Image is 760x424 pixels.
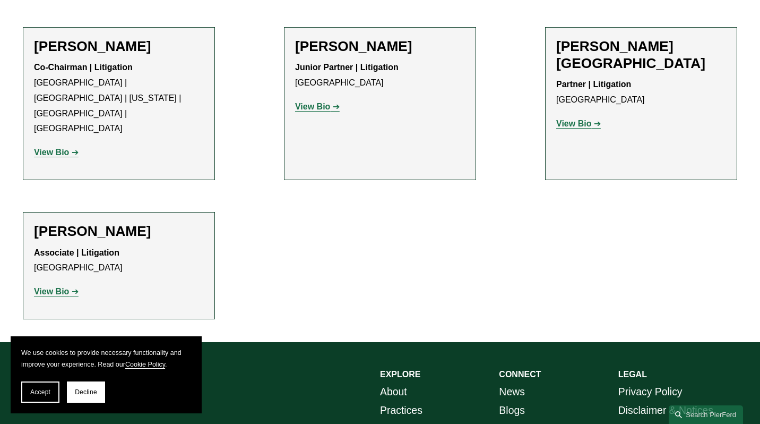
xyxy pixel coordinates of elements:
a: View Bio [295,102,340,111]
p: We use cookies to provide necessary functionality and improve your experience. Read our . [21,347,191,371]
h2: [PERSON_NAME] [295,38,465,55]
span: Decline [75,388,97,396]
section: Cookie banner [11,336,202,413]
h2: [PERSON_NAME] [34,38,204,55]
strong: View Bio [34,148,69,157]
span: Accept [30,388,50,396]
strong: CONNECT [499,370,541,379]
p: [GEOGRAPHIC_DATA] [295,60,465,91]
a: Practices [380,401,422,420]
a: Disclaimer & Notices [618,401,713,420]
a: View Bio [34,287,79,296]
h2: [PERSON_NAME][GEOGRAPHIC_DATA] [556,38,726,72]
p: [GEOGRAPHIC_DATA] | [GEOGRAPHIC_DATA] | [US_STATE] | [GEOGRAPHIC_DATA] | [GEOGRAPHIC_DATA] [34,60,204,137]
strong: View Bio [34,287,69,296]
a: News [499,383,525,401]
strong: View Bio [295,102,330,111]
strong: Partner | Litigation [556,80,631,89]
p: [GEOGRAPHIC_DATA] [34,245,204,276]
button: Decline [67,381,105,403]
a: View Bio [556,119,601,128]
button: Accept [21,381,59,403]
h2: [PERSON_NAME] [34,223,204,240]
strong: Associate | Litigation [34,248,119,257]
strong: View Bio [556,119,591,128]
a: Privacy Policy [618,383,683,401]
a: Blogs [499,401,525,420]
strong: LEGAL [618,370,647,379]
strong: EXPLORE [380,370,420,379]
p: [GEOGRAPHIC_DATA] [556,77,726,108]
strong: Co-Chairman | Litigation [34,63,133,72]
a: Search this site [669,405,743,424]
a: Cookie Policy [125,361,165,368]
strong: Junior Partner | Litigation [295,63,399,72]
a: About [380,383,407,401]
a: View Bio [34,148,79,157]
